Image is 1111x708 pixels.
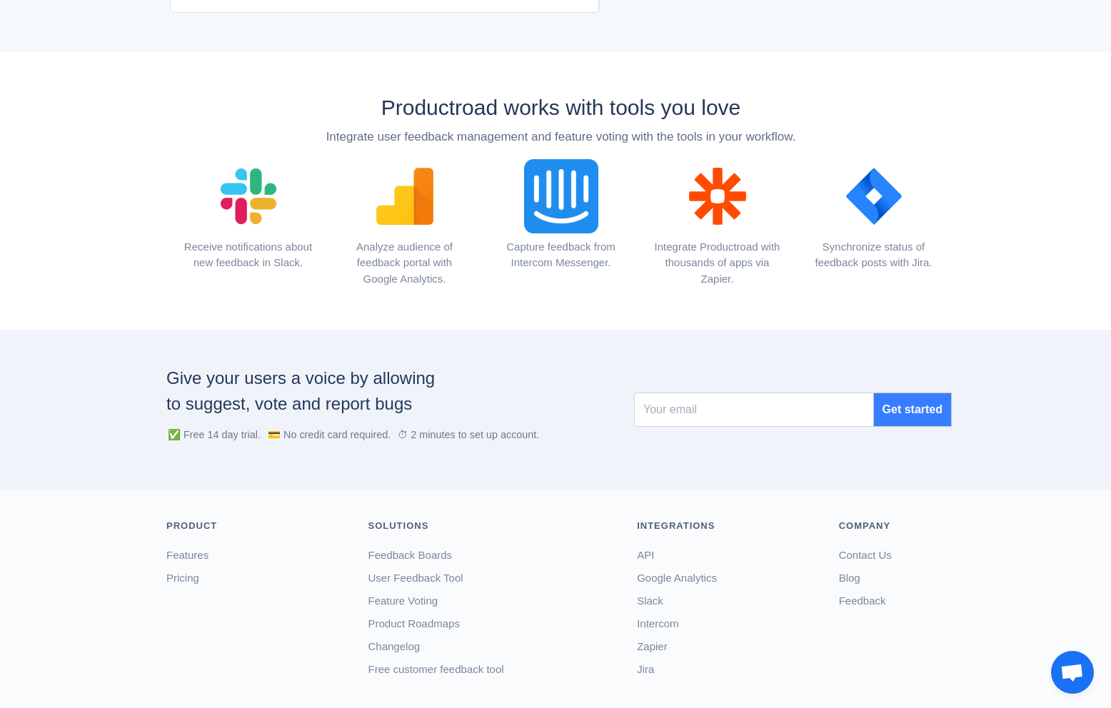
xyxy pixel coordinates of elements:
div: Company [839,519,952,533]
img: Jira Integration [838,161,910,232]
a: Pricing [166,572,199,584]
div: Integrate Productroad with thousands of apps via Zapier. [650,239,785,288]
a: Feature Voting [368,595,438,607]
img: Intercom Integration [515,150,608,243]
div: Integrations [637,519,818,533]
a: Zapier [637,640,668,652]
div: Synchronize status of feedback posts with Jira. [806,239,941,271]
a: Synchronize status of feedback posts with Jira. [806,189,941,271]
a: Jira [637,663,654,675]
a: Feedback Boards [368,549,453,561]
a: User Feedback Tool [368,572,463,584]
span: ✅ Free 14 day trial. [168,429,261,440]
a: Feedback [839,595,886,607]
input: Recipient's username [634,393,874,427]
div: Receive notifications about new feedback in Slack. [181,239,316,271]
a: Slack [637,595,663,607]
div: Product [166,519,347,533]
div: Open chat [1051,651,1094,694]
a: Changelog [368,640,421,652]
a: Features [166,549,208,561]
img: Google Analytics Integration [369,161,441,232]
div: Analyze audience of feedback portal with Google Analytics. [337,239,472,288]
a: Free customer feedback tool [368,663,504,675]
div: Integrate user feedback management and feature voting with the tools in your workflow. [170,128,952,146]
a: Intercom [637,617,678,629]
a: Google Analytics [637,572,717,584]
span: ⏱ 2 minutes to set up account. [398,429,539,440]
a: Product Roadmaps [368,617,460,629]
div: Capture feedback from Intercom Messenger. [493,239,628,271]
a: Contact Us [839,549,892,561]
img: Slack Integration [213,161,284,232]
div: Give your users a voice by allowing to suggest, vote and report bugs [166,365,605,417]
a: API [637,549,654,561]
a: Blog [839,572,860,584]
span: 💳 No credit card required. [268,429,391,440]
img: Zapier Integration [682,161,753,232]
button: Get started [873,393,952,427]
div: Solutions [368,519,616,533]
h2: Productroad works with tools you love [170,95,952,121]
